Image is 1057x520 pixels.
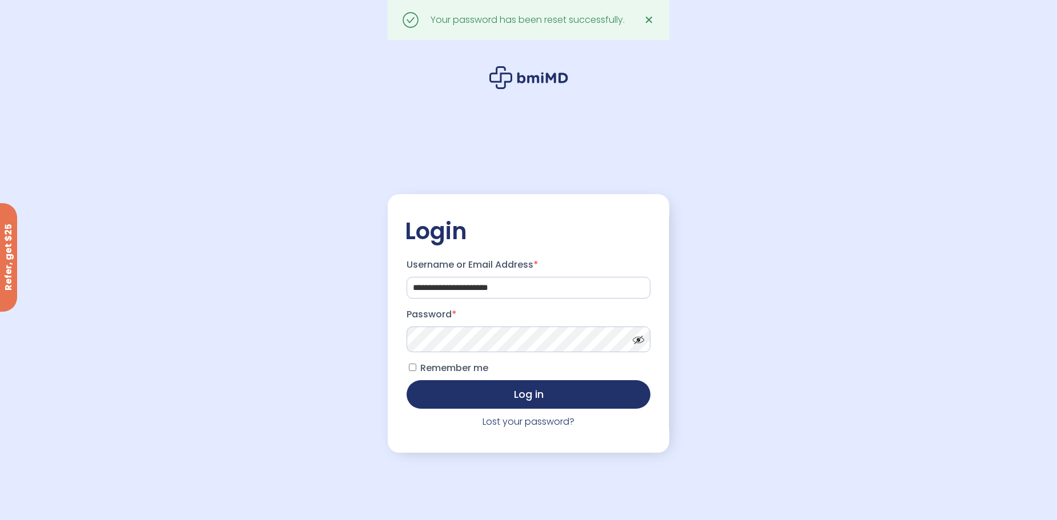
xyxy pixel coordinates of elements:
[483,415,574,428] a: Lost your password?
[407,380,650,409] button: Log in
[409,364,416,371] input: Remember me
[431,12,625,28] div: Your password has been reset successfully.
[407,305,650,324] label: Password
[638,9,661,31] a: ✕
[644,12,654,28] span: ✕
[405,217,652,245] h2: Login
[420,361,488,374] span: Remember me
[407,256,650,274] label: Username or Email Address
